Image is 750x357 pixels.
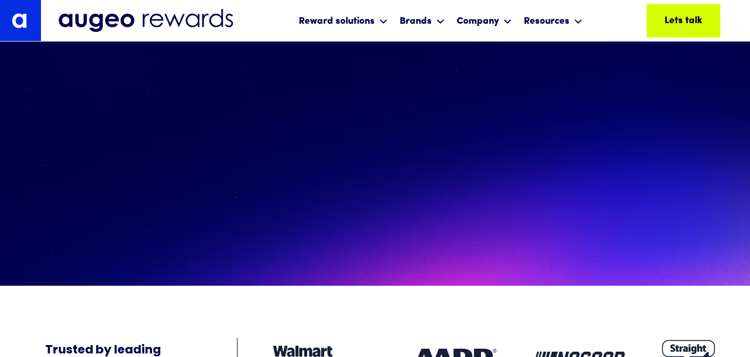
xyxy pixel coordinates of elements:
[521,5,586,36] div: Resources
[647,4,720,37] a: Lets talk
[454,5,515,36] div: Company
[299,14,375,29] div: Reward solutions
[400,14,432,29] div: Brands
[457,14,499,29] div: Company
[524,14,569,29] div: Resources
[397,5,448,36] div: Brands
[296,5,391,36] div: Reward solutions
